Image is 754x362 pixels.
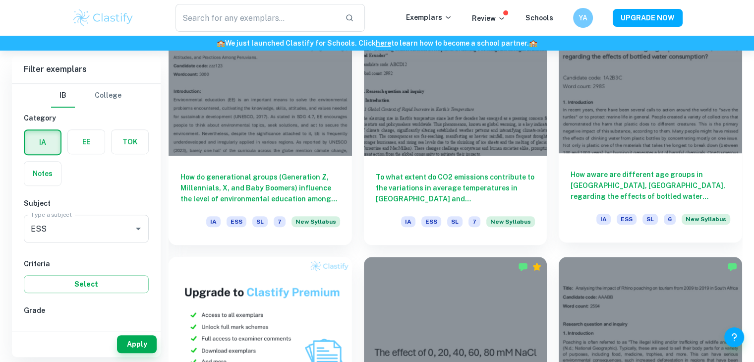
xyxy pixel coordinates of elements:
[571,169,730,202] h6: How aware are different age groups in [GEOGRAPHIC_DATA], [GEOGRAPHIC_DATA], regarding the effects...
[617,214,637,225] span: ESS
[68,130,105,154] button: EE
[227,216,246,227] span: ESS
[117,335,157,353] button: Apply
[682,214,730,225] span: New Syllabus
[24,258,149,269] h6: Criteria
[376,172,535,204] h6: To what extent do CO2 emissions contribute to the variations in average temperatures in [GEOGRAPH...
[291,216,340,233] div: Starting from the May 2026 session, the ESS IA requirements have changed. We created this exempla...
[31,210,72,219] label: Type a subject
[682,214,730,231] div: Starting from the May 2026 session, the ESS IA requirements have changed. We created this exempla...
[468,216,480,227] span: 7
[559,18,742,245] a: How aware are different age groups in [GEOGRAPHIC_DATA], [GEOGRAPHIC_DATA], regarding the effects...
[724,327,744,347] button: Help and Feedback
[175,4,338,32] input: Search for any exemplars...
[79,326,84,337] span: 6
[51,84,75,108] button: IB
[274,216,286,227] span: 7
[24,162,61,185] button: Notes
[577,12,588,23] h6: YA
[664,214,676,225] span: 6
[72,8,135,28] img: Clastify logo
[169,18,352,245] a: How do generational groups (Generation Z, Millennials, X, and Baby Boomers) influence the level o...
[51,84,121,108] div: Filter type choice
[95,84,121,108] button: College
[12,56,161,83] h6: Filter exemplars
[24,113,149,123] h6: Category
[2,38,752,49] h6: We just launched Clastify for Schools. Click to learn how to become a school partner.
[25,130,60,154] button: IA
[447,216,463,227] span: SL
[406,12,452,23] p: Exemplars
[252,216,268,227] span: SL
[642,214,658,225] span: SL
[24,275,149,293] button: Select
[472,13,506,24] p: Review
[401,216,415,227] span: IA
[109,326,114,337] span: 5
[217,39,225,47] span: 🏫
[112,130,148,154] button: TOK
[596,214,611,225] span: IA
[206,216,221,227] span: IA
[131,222,145,236] button: Open
[529,39,537,47] span: 🏫
[291,216,340,227] span: New Syllabus
[376,39,391,47] a: here
[573,8,593,28] button: YA
[532,262,542,272] div: Premium
[525,14,553,22] a: Schools
[518,262,528,272] img: Marked
[486,216,535,227] span: New Syllabus
[486,216,535,233] div: Starting from the May 2026 session, the ESS IA requirements have changed. We created this exempla...
[421,216,441,227] span: ESS
[364,18,547,245] a: To what extent do CO2 emissions contribute to the variations in average temperatures in [GEOGRAPH...
[180,172,340,204] h6: How do generational groups (Generation Z, Millennials, X, and Baby Boomers) influence the level o...
[49,326,54,337] span: 7
[613,9,683,27] button: UPGRADE NOW
[24,305,149,316] h6: Grade
[727,262,737,272] img: Marked
[24,198,149,209] h6: Subject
